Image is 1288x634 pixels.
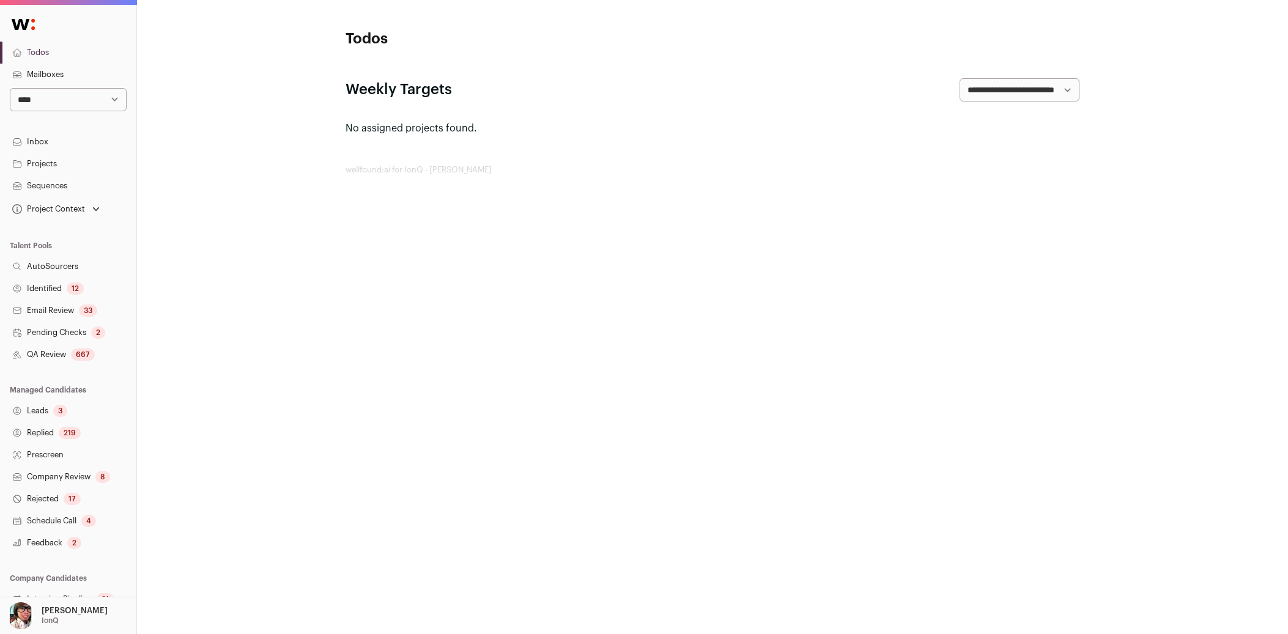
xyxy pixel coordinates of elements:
h2: Weekly Targets [346,80,452,100]
div: 17 [64,493,81,505]
div: 219 [59,427,81,439]
div: 33 [79,304,97,317]
footer: wellfound:ai for IonQ - [PERSON_NAME] [346,165,1079,175]
div: 4 [81,515,96,527]
p: [PERSON_NAME] [42,606,108,616]
div: 3 [53,405,67,417]
p: IonQ [42,616,59,625]
div: 31 [97,593,114,605]
div: 8 [95,471,110,483]
img: Wellfound [5,12,42,37]
p: No assigned projects found. [346,121,1079,136]
div: 2 [91,326,105,339]
button: Open dropdown [10,201,102,218]
div: Project Context [10,204,85,214]
h1: Todos [346,29,590,49]
img: 14759586-medium_jpg [7,602,34,629]
div: 12 [67,282,84,295]
button: Open dropdown [5,602,110,629]
div: 2 [67,537,81,549]
div: 667 [71,348,95,361]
